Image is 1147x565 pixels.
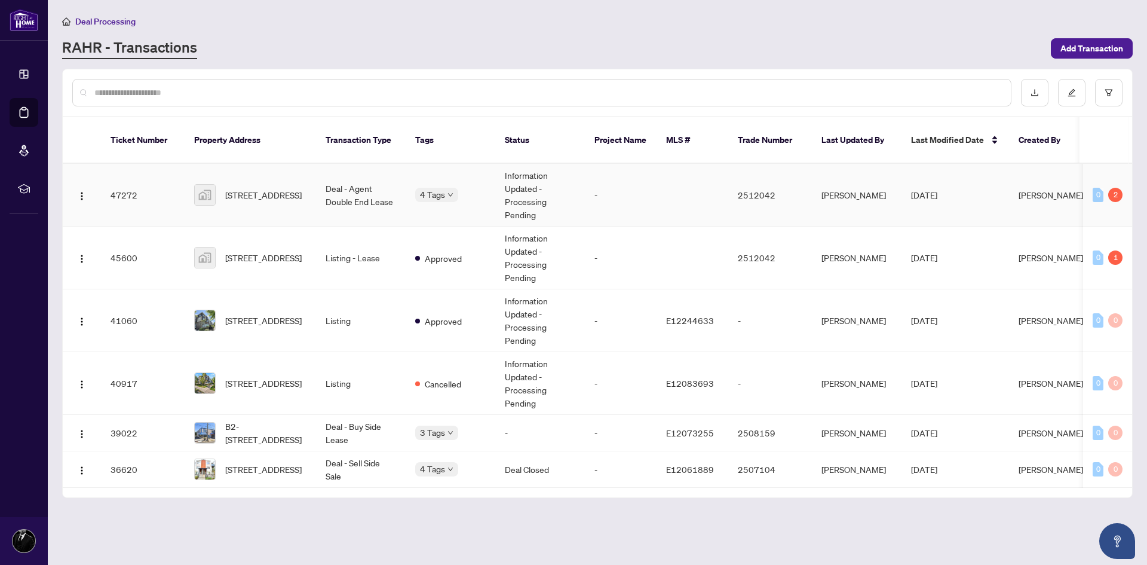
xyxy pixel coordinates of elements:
td: [PERSON_NAME] [812,451,901,488]
td: Deal Closed [495,451,585,488]
button: Logo [72,248,91,267]
td: - [585,415,657,451]
span: 4 Tags [420,188,445,201]
td: - [495,415,585,451]
button: Logo [72,185,91,204]
th: Tags [406,117,495,164]
button: filter [1095,79,1123,106]
img: Logo [77,191,87,201]
th: MLS # [657,117,728,164]
button: Logo [72,423,91,442]
span: Deal Processing [75,16,136,27]
th: Ticket Number [101,117,185,164]
td: 36620 [101,451,185,488]
td: - [585,164,657,227]
div: 0 [1093,426,1103,440]
span: [DATE] [911,378,937,389]
div: 0 [1093,462,1103,477]
td: - [585,289,657,352]
div: 0 [1093,251,1103,265]
span: [STREET_ADDRESS] [225,251,302,264]
td: Listing - Lease [316,227,406,289]
span: [PERSON_NAME] [1019,464,1083,475]
th: Transaction Type [316,117,406,164]
td: 2512042 [728,164,812,227]
td: 2512042 [728,227,812,289]
span: down [447,430,453,436]
th: Trade Number [728,117,812,164]
span: [DATE] [911,464,937,475]
td: Listing [316,289,406,352]
button: Logo [72,374,91,393]
span: E12083693 [666,378,714,389]
span: download [1031,88,1039,97]
td: [PERSON_NAME] [812,227,901,289]
div: 0 [1093,188,1103,202]
a: RAHR - Transactions [62,38,197,59]
img: thumbnail-img [195,423,215,443]
span: down [447,466,453,472]
span: [DATE] [911,315,937,326]
td: Deal - Sell Side Sale [316,451,406,488]
th: Created By [1009,117,1081,164]
td: Listing [316,352,406,415]
th: Project Name [585,117,657,164]
img: Logo [77,317,87,326]
button: Add Transaction [1051,38,1133,59]
td: - [585,227,657,289]
td: 45600 [101,227,185,289]
td: - [585,352,657,415]
button: download [1021,79,1048,106]
img: thumbnail-img [195,185,215,205]
img: thumbnail-img [195,459,215,480]
span: [PERSON_NAME] [1019,315,1083,326]
div: 0 [1093,376,1103,390]
td: Information Updated - Processing Pending [495,227,585,289]
span: Add Transaction [1060,39,1123,58]
span: [DATE] [911,427,937,438]
span: [DATE] [911,252,937,263]
td: 39022 [101,415,185,451]
img: Logo [77,429,87,439]
span: [STREET_ADDRESS] [225,377,302,390]
img: Profile Icon [13,530,35,552]
span: B2-[STREET_ADDRESS] [225,420,306,446]
td: - [728,352,812,415]
span: [PERSON_NAME] [1019,427,1083,438]
img: Logo [77,466,87,475]
span: down [447,192,453,198]
span: edit [1068,88,1076,97]
span: [STREET_ADDRESS] [225,463,302,476]
td: Information Updated - Processing Pending [495,289,585,352]
th: Status [495,117,585,164]
div: 0 [1108,313,1123,328]
td: [PERSON_NAME] [812,289,901,352]
td: - [728,289,812,352]
td: Deal - Buy Side Lease [316,415,406,451]
span: [STREET_ADDRESS] [225,314,302,327]
span: [PERSON_NAME] [1019,378,1083,389]
button: Logo [72,460,91,479]
button: edit [1058,79,1085,106]
button: Logo [72,311,91,330]
span: 4 Tags [420,462,445,476]
div: 2 [1108,188,1123,202]
img: Logo [77,380,87,389]
td: 2508159 [728,415,812,451]
img: Logo [77,254,87,264]
td: 47272 [101,164,185,227]
td: Information Updated - Processing Pending [495,352,585,415]
span: Cancelled [425,377,461,390]
span: home [62,17,70,26]
img: thumbnail-img [195,310,215,331]
span: Approved [425,314,462,328]
span: [PERSON_NAME] [1019,252,1083,263]
img: thumbnail-img [195,373,215,393]
th: Last Modified Date [901,117,1009,164]
td: 40917 [101,352,185,415]
span: 3 Tags [420,426,445,439]
td: [PERSON_NAME] [812,352,901,415]
td: Information Updated - Processing Pending [495,164,585,227]
td: - [585,451,657,488]
td: [PERSON_NAME] [812,164,901,227]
